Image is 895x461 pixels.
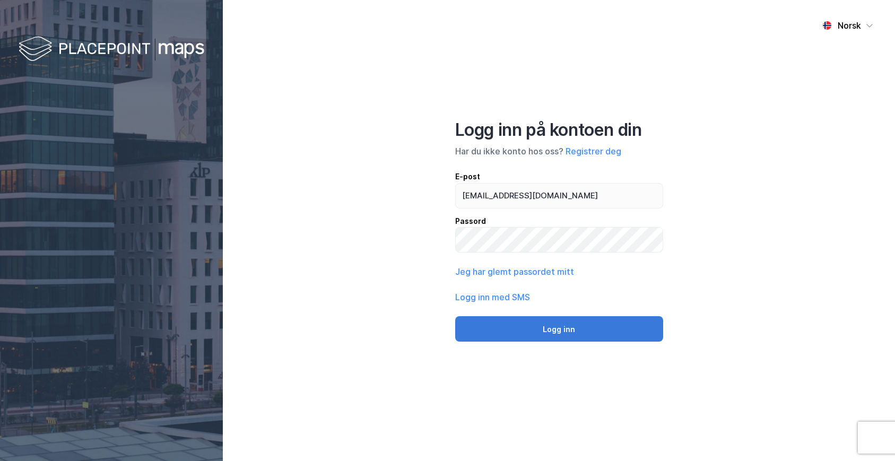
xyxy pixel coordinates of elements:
button: Registrer deg [566,145,621,158]
button: Jeg har glemt passordet mitt [455,265,574,278]
img: logo-white.f07954bde2210d2a523dddb988cd2aa7.svg [19,34,204,65]
div: Kontrollprogram for chat [842,410,895,461]
div: Logg inn på kontoen din [455,119,663,141]
iframe: Chat Widget [842,410,895,461]
div: Norsk [838,19,861,32]
div: Passord [455,215,663,228]
button: Logg inn [455,316,663,342]
div: Har du ikke konto hos oss? [455,145,663,158]
div: E-post [455,170,663,183]
button: Logg inn med SMS [455,291,530,303]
